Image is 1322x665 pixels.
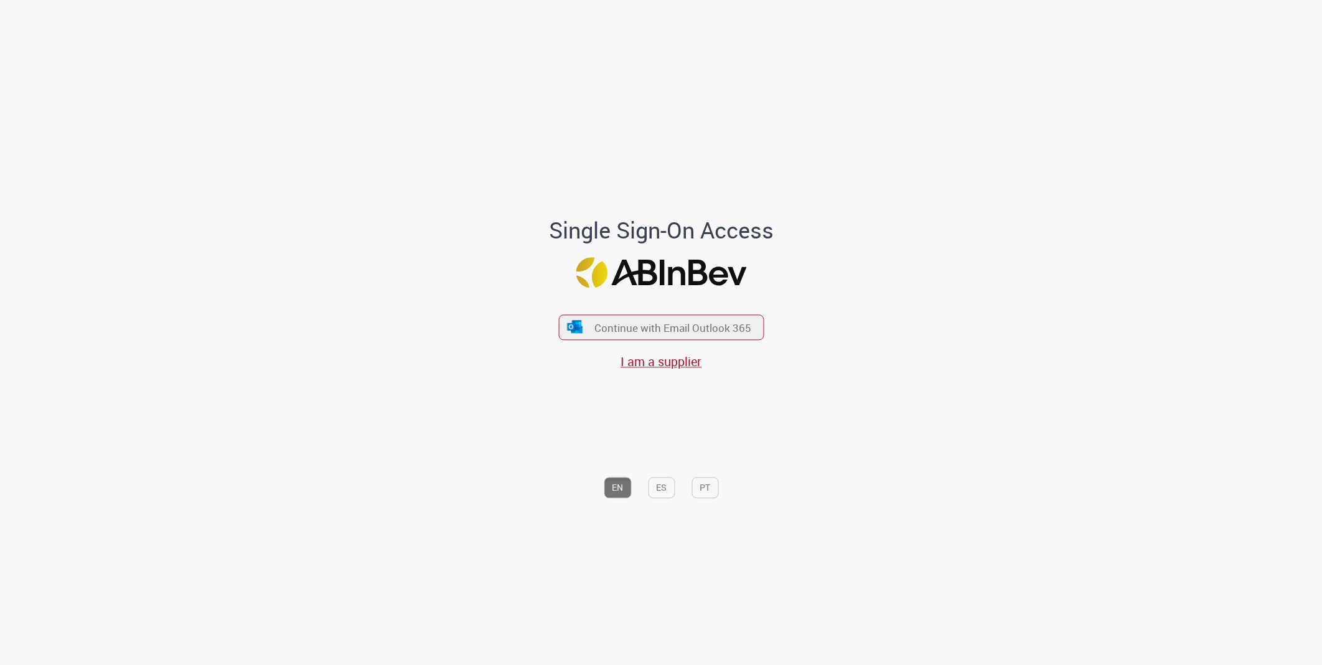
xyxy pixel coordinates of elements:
[604,477,631,498] button: EN
[621,353,701,370] a: I am a supplier
[558,314,764,340] button: ícone Azure/Microsoft 360 Continue with Email Outlook 365
[576,258,746,288] img: Logo ABInBev
[691,477,718,498] button: PT
[648,477,675,498] button: ES
[594,320,751,334] span: Continue with Email Outlook 365
[489,218,834,243] h1: Single Sign-On Access
[566,321,584,334] img: ícone Azure/Microsoft 360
